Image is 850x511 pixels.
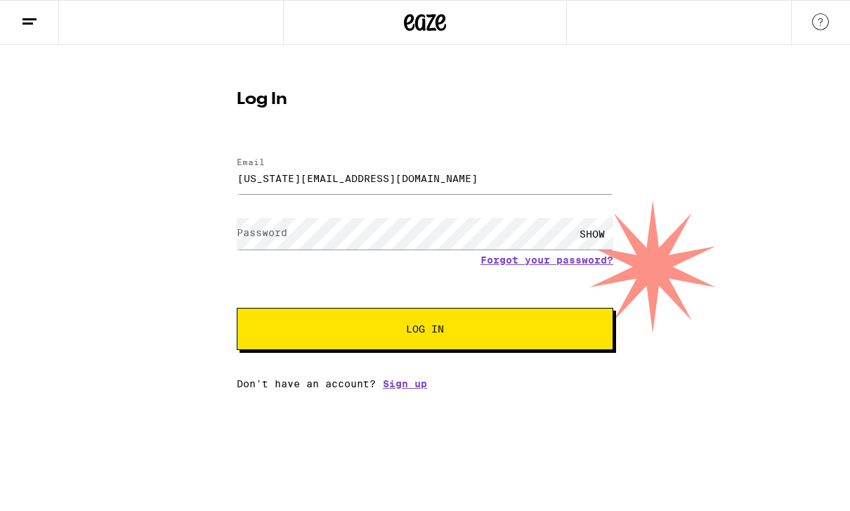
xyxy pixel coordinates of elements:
[406,324,444,334] span: Log In
[571,218,613,250] div: SHOW
[383,378,427,389] a: Sign up
[237,157,265,167] label: Email
[480,254,613,266] a: Forgot your password?
[237,378,613,389] div: Don't have an account?
[237,308,613,350] button: Log In
[237,162,613,194] input: Email
[237,227,287,238] label: Password
[8,10,101,21] span: Hi. Need any help?
[237,91,613,108] h1: Log In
